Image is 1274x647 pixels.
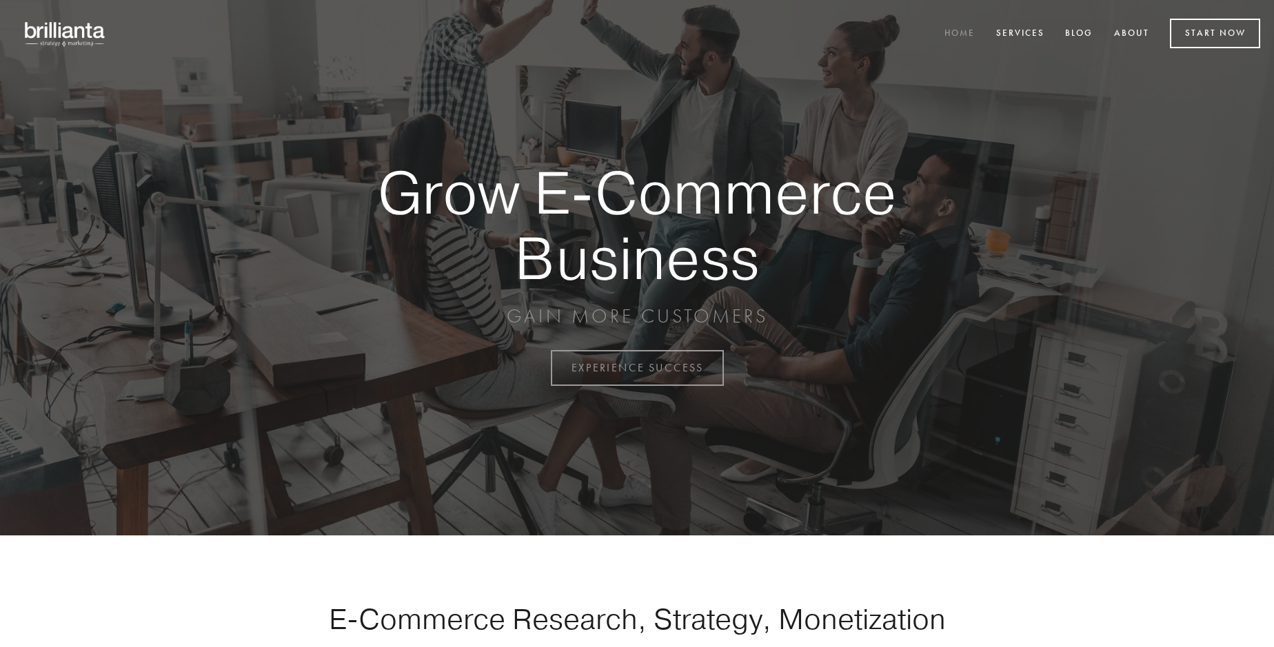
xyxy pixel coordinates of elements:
a: Home [936,23,984,45]
p: GAIN MORE CUSTOMERS [330,304,944,329]
img: brillianta - research, strategy, marketing [14,14,117,54]
a: Start Now [1170,19,1260,48]
a: Blog [1056,23,1102,45]
h1: E-Commerce Research, Strategy, Monetization [285,602,989,636]
a: About [1105,23,1158,45]
a: EXPERIENCE SUCCESS [551,350,724,386]
strong: Grow E-Commerce Business [330,160,944,290]
a: Services [987,23,1053,45]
